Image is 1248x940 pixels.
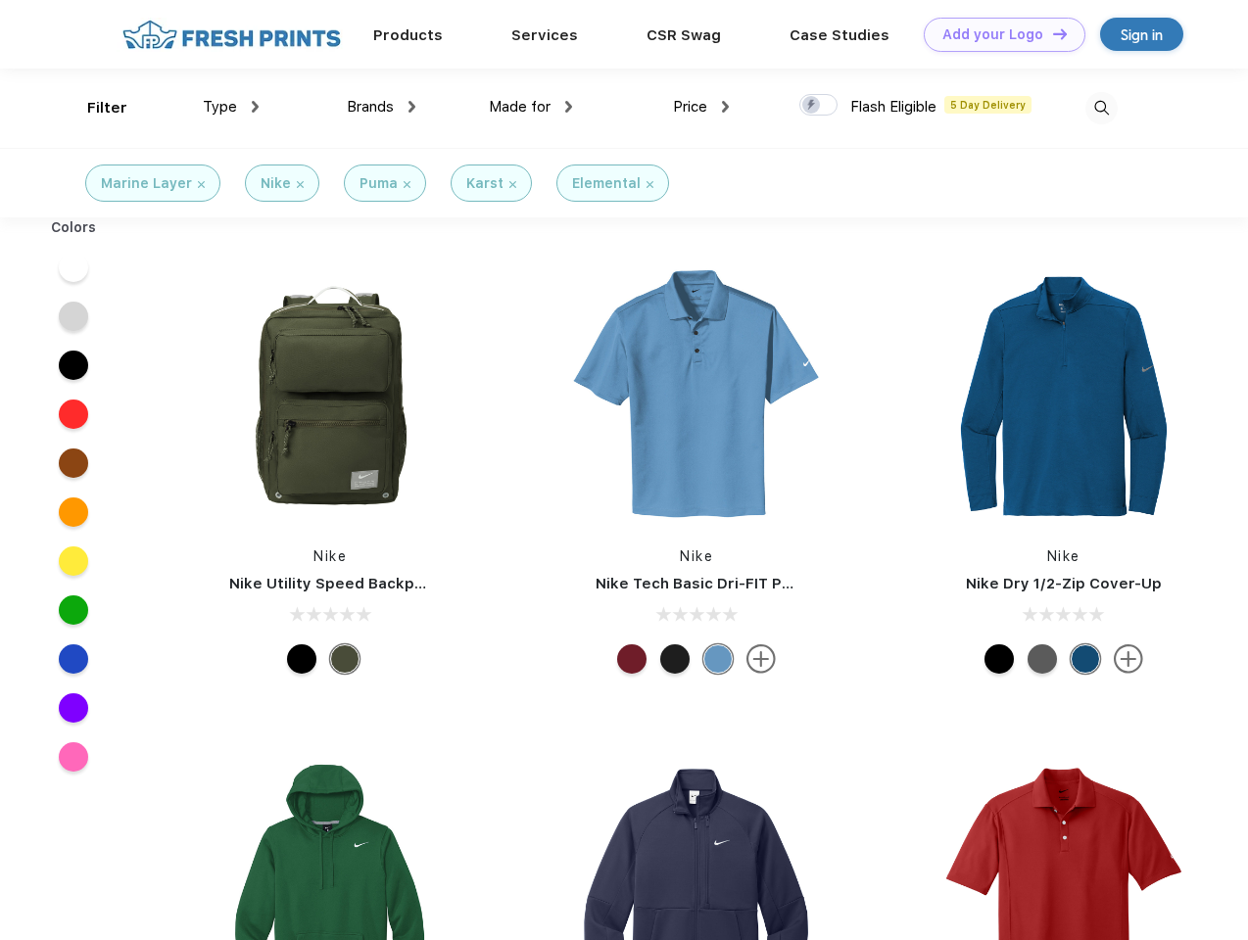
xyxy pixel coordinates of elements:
img: func=resize&h=266 [566,266,827,527]
span: Price [673,98,707,116]
div: Black [984,644,1014,674]
div: Elemental [572,173,641,194]
img: more.svg [1114,644,1143,674]
span: Brands [347,98,394,116]
a: Products [373,26,443,44]
img: filter_cancel.svg [198,181,205,188]
a: Nike Tech Basic Dri-FIT Polo [596,575,805,592]
div: Black Heather [1028,644,1057,674]
a: Nike [680,548,713,564]
span: Type [203,98,237,116]
a: Nike Dry 1/2-Zip Cover-Up [966,575,1162,592]
div: Cargo Khaki [330,644,360,674]
img: more.svg [746,644,776,674]
div: Karst [466,173,504,194]
div: Sign in [1121,23,1163,46]
div: Team Red [617,644,647,674]
div: Black [287,644,316,674]
img: filter_cancel.svg [647,181,653,188]
img: desktop_search.svg [1085,92,1118,124]
img: dropdown.png [722,101,729,113]
span: Flash Eligible [850,98,936,116]
img: filter_cancel.svg [297,181,304,188]
img: dropdown.png [565,101,572,113]
a: Services [511,26,578,44]
span: Made for [489,98,551,116]
img: filter_cancel.svg [404,181,410,188]
span: 5 Day Delivery [944,96,1032,114]
img: func=resize&h=266 [934,266,1194,527]
a: CSR Swag [647,26,721,44]
div: Gym Blue [1071,644,1100,674]
div: Puma [360,173,398,194]
a: Nike [1047,548,1080,564]
img: func=resize&h=266 [200,266,460,527]
a: Nike Utility Speed Backpack [229,575,441,592]
div: Filter [87,97,127,119]
div: Black [660,644,690,674]
img: DT [1053,28,1067,39]
div: Marine Layer [101,173,192,194]
div: Colors [36,217,112,238]
a: Sign in [1100,18,1183,51]
img: filter_cancel.svg [509,181,516,188]
div: Nike [261,173,291,194]
img: fo%20logo%202.webp [117,18,347,52]
div: Add your Logo [942,26,1043,43]
div: University Blue [703,644,733,674]
img: dropdown.png [408,101,415,113]
a: Nike [313,548,347,564]
img: dropdown.png [252,101,259,113]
